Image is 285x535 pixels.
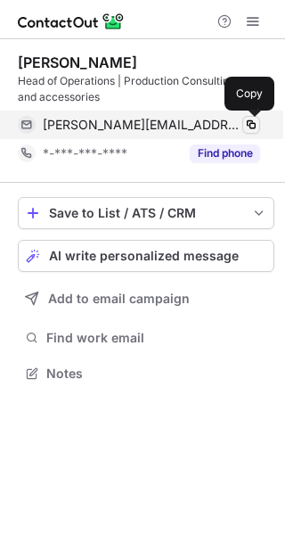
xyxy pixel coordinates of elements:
button: AI write personalized message [18,240,274,272]
span: AI write personalized message [49,249,239,263]
div: [PERSON_NAME] [18,53,137,71]
button: Notes [18,361,274,386]
span: Add to email campaign [48,292,190,306]
img: ContactOut v5.3.10 [18,11,125,32]
button: Reveal Button [190,144,260,162]
div: Head of Operations | Production Consulting - RTW and accessories [18,73,274,105]
span: Find work email [46,330,267,346]
button: Add to email campaign [18,283,274,315]
button: save-profile-one-click [18,197,274,229]
button: Find work email [18,325,274,350]
div: Save to List / ATS / CRM [49,206,243,220]
span: [PERSON_NAME][EMAIL_ADDRESS][DOMAIN_NAME] [43,117,240,133]
span: Notes [46,366,267,382]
